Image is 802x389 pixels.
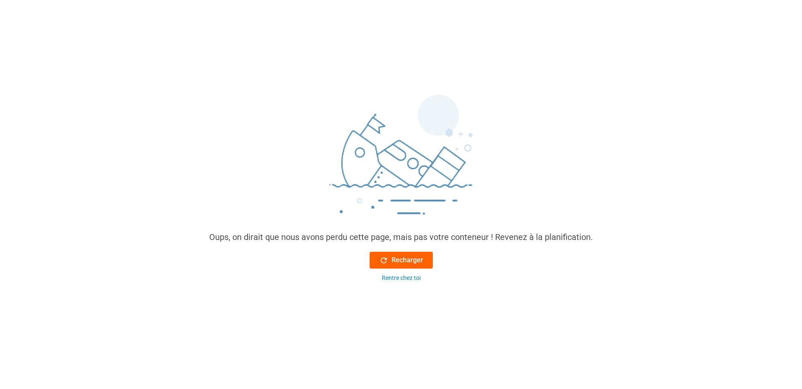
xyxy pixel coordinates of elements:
font: Recharger [392,255,423,265]
div: Oups, on dirait que nous avons perdu cette page, mais pas votre conteneur ! Revenez à la planific... [209,231,593,243]
div: Rentre chez toi [382,274,421,282]
img: sinking_ship.png [275,91,528,231]
button: Rentre chez toi [370,274,433,282]
button: Recharger [370,252,433,269]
